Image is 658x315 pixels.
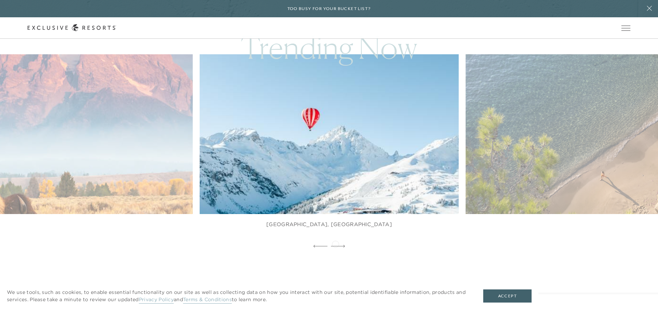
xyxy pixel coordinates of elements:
[139,296,174,304] a: Privacy Policy
[183,296,232,304] a: Terms & Conditions
[200,54,459,241] a: [GEOGRAPHIC_DATA], [GEOGRAPHIC_DATA]
[7,289,469,303] p: We use tools, such as cookies, to enable essential functionality on our site as well as collectin...
[287,6,371,12] h6: Too busy for your bucket list?
[483,289,532,303] button: Accept
[266,221,392,228] figcaption: [GEOGRAPHIC_DATA], [GEOGRAPHIC_DATA]
[621,26,630,30] button: Open navigation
